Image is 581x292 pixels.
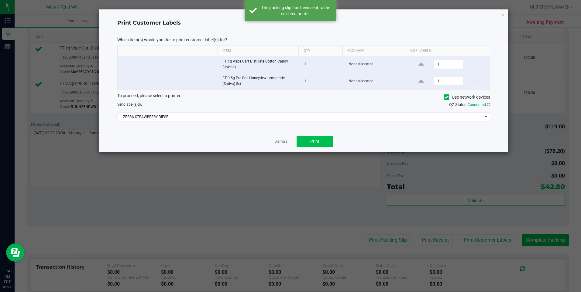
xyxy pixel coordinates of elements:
[117,37,490,42] p: Which item(s) would you like to print customer label(s) for?
[467,102,486,107] span: Connected
[342,46,405,56] th: Package
[125,102,138,107] span: label(s)
[118,113,482,121] span: ZEBRA-STRAWBERRY-DIESEL
[113,93,495,102] div: To proceed, please select a printer.
[301,73,345,89] td: 1
[117,19,490,27] h4: Print Customer Labels
[117,102,142,107] span: Send to:
[260,5,332,17] div: The packing slip has been sent to the selected printer.
[310,139,319,144] span: Print
[345,73,408,89] td: None allocated
[301,56,345,73] td: 1
[297,136,333,147] button: Print
[298,46,342,56] th: Qty
[444,94,490,100] label: Use network devices
[345,56,408,73] td: None allocated
[218,46,298,56] th: Item
[219,56,301,73] td: FT 1g Vape Cart Distillate Cotton Candy (Hybrid)
[274,139,287,144] a: Dismiss
[219,73,301,89] td: FT 0.5g Pre-Roll Honeydew Lemonade (Sativa) 5ct
[449,102,490,107] span: QZ Status:
[6,243,24,262] iframe: Resource center
[405,46,486,56] th: # of labels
